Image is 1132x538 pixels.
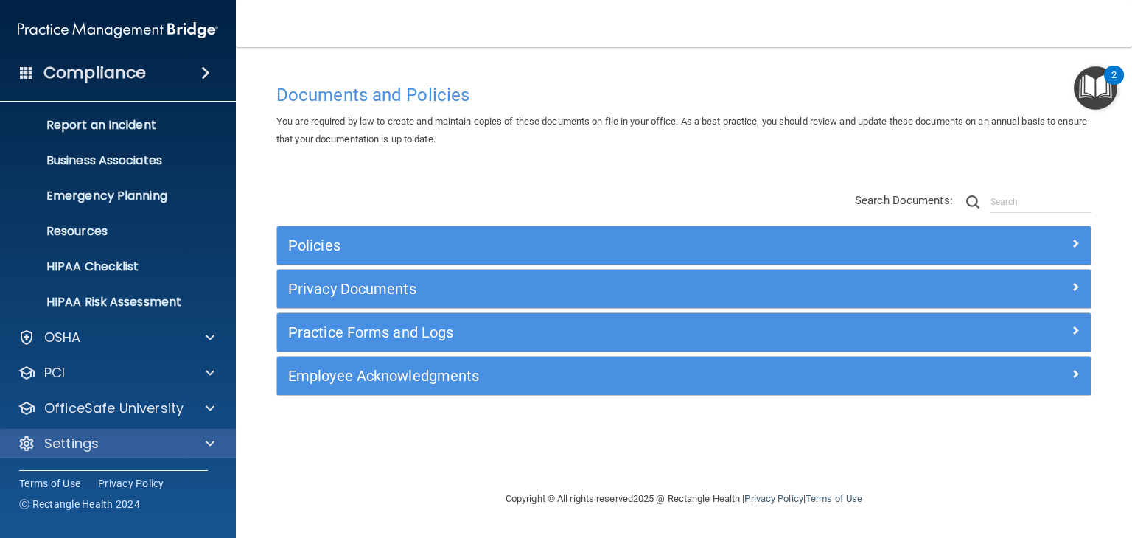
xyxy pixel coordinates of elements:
[10,224,211,239] p: Resources
[19,476,80,491] a: Terms of Use
[18,399,214,417] a: OfficeSafe University
[1074,66,1117,110] button: Open Resource Center, 2 new notifications
[855,194,953,207] span: Search Documents:
[288,277,1080,301] a: Privacy Documents
[10,189,211,203] p: Emergency Planning
[288,237,876,254] h5: Policies
[276,116,1087,144] span: You are required by law to create and maintain copies of these documents on file in your office. ...
[18,15,218,45] img: PMB logo
[10,153,211,168] p: Business Associates
[878,441,1114,500] iframe: Drift Widget Chat Controller
[806,493,862,504] a: Terms of Use
[44,399,184,417] p: OfficeSafe University
[744,493,803,504] a: Privacy Policy
[10,295,211,310] p: HIPAA Risk Assessment
[98,476,164,491] a: Privacy Policy
[415,475,953,523] div: Copyright © All rights reserved 2025 @ Rectangle Health | |
[288,321,1080,344] a: Practice Forms and Logs
[18,435,214,453] a: Settings
[10,259,211,274] p: HIPAA Checklist
[18,329,214,346] a: OSHA
[44,364,65,382] p: PCI
[288,368,876,384] h5: Employee Acknowledgments
[18,364,214,382] a: PCI
[288,234,1080,257] a: Policies
[288,324,876,340] h5: Practice Forms and Logs
[1111,75,1117,94] div: 2
[276,85,1091,105] h4: Documents and Policies
[44,329,81,346] p: OSHA
[19,497,140,511] span: Ⓒ Rectangle Health 2024
[43,63,146,83] h4: Compliance
[288,364,1080,388] a: Employee Acknowledgments
[288,281,876,297] h5: Privacy Documents
[10,118,211,133] p: Report an Incident
[44,435,99,453] p: Settings
[966,195,979,209] img: ic-search.3b580494.png
[990,191,1091,213] input: Search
